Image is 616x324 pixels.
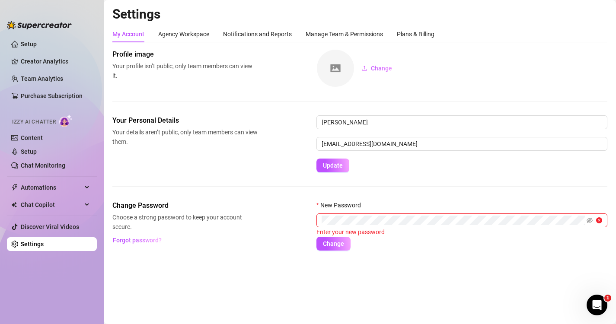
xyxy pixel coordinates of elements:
a: Setup [21,148,37,155]
span: Change [323,240,344,247]
div: My Account [112,29,144,39]
div: Agency Workspace [158,29,209,39]
span: Choose a strong password to keep your account secure. [112,213,258,232]
span: Change Password [112,200,258,211]
a: Settings [21,241,44,248]
span: 1 [604,295,611,302]
img: AI Chatter [59,114,73,127]
span: Profile image [112,49,258,60]
button: Forgot password? [112,233,162,247]
a: Chat Monitoring [21,162,65,169]
span: Your details aren’t public, only team members can view them. [112,127,258,146]
div: Plans & Billing [397,29,434,39]
span: Update [323,162,343,169]
a: Team Analytics [21,75,63,82]
iframe: Intercom live chat [587,295,607,315]
h2: Settings [112,6,607,22]
span: thunderbolt [11,184,18,191]
span: Automations [21,181,82,194]
span: eye-invisible [587,217,593,223]
div: Manage Team & Permissions [306,29,383,39]
span: Chat Copilot [21,198,82,212]
img: square-placeholder.png [317,50,354,87]
span: Izzy AI Chatter [12,118,56,126]
a: Content [21,134,43,141]
img: logo-BBDzfeDw.svg [7,21,72,29]
span: Forgot password? [113,237,162,244]
a: Discover Viral Videos [21,223,79,230]
button: Change [316,237,351,251]
a: Purchase Subscription [21,89,90,103]
button: Update [316,159,349,172]
span: Change [371,65,392,72]
span: upload [361,65,367,71]
label: New Password [316,200,367,210]
span: Your profile isn’t public, only team members can view it. [112,61,258,80]
a: Creator Analytics [21,54,90,68]
a: Setup [21,41,37,48]
div: Notifications and Reports [223,29,292,39]
input: New Password [322,216,585,225]
input: Enter name [316,115,607,129]
span: Your Personal Details [112,115,258,126]
input: Enter new email [316,137,607,151]
div: Enter your new password [316,227,607,237]
img: Chat Copilot [11,202,17,208]
button: Change [354,61,399,75]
